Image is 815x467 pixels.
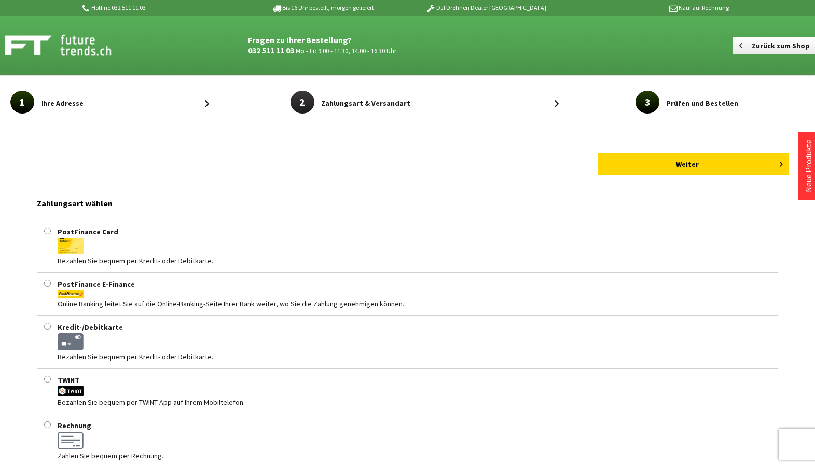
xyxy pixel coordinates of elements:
[58,350,778,363] div: Bezahlen Sie bequem per Kredit- oder Debitkarte.
[567,2,729,14] p: Kauf auf Rechnung
[58,238,84,254] img: postfinance-card.svg
[248,45,294,55] a: 032 511 11 03
[41,97,84,109] span: Ihre Adresse
[5,32,134,58] img: Shop Futuretrends - zur Startseite wechseln
[321,97,410,109] span: Zahlungsart & Versandart
[58,396,778,408] div: Bezahlen Sie bequem per TWINT App auf Ihrem Mobiltelefon.
[291,91,314,114] span: 2
[58,254,778,267] div: Bezahlen Sie bequem per Kredit- oder Debitkarte.
[248,35,352,45] strong: Fragen zu Ihrer Bestellung?
[405,2,567,14] p: DJI Drohnen Dealer [GEOGRAPHIC_DATA]
[58,290,84,298] img: postfinance-e-finance.svg
[58,386,84,396] img: twint.svg
[58,421,91,430] label: Rechnung
[243,2,405,14] p: Bis 16 Uhr bestellt, morgen geliefert.
[58,432,84,449] img: invoice.svg
[58,449,778,462] div: Zahlen Sie bequem per Rechnung.
[666,97,738,109] span: Prüfen und Bestellen
[296,47,396,55] small: Mo - Fr: 9:00 - 11.30, 14.00 - 16.30 Uhr
[58,279,135,289] label: PostFinance E-Finance
[58,375,79,385] label: TWINT
[636,91,659,114] span: 3
[803,139,813,192] a: Neue Produkte
[58,227,118,236] label: PostFinance Card
[598,153,789,175] button: Weiter
[733,37,815,54] a: Zurück zum Shop
[81,2,243,14] p: Hotline 032 511 11 03
[58,333,84,350] img: credit-debit-card.svg
[5,32,200,58] a: Shop Futuretrends - zur Startseite wechseln
[58,322,123,332] label: Kredit-/Debitkarte
[58,298,778,310] div: Online Banking leitet Sie auf die Online-Banking-Seite Ihrer Bank weiter, wo Sie die Zahlung gene...
[37,186,778,215] h3: Zahlungsart wählen
[10,91,34,114] span: 1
